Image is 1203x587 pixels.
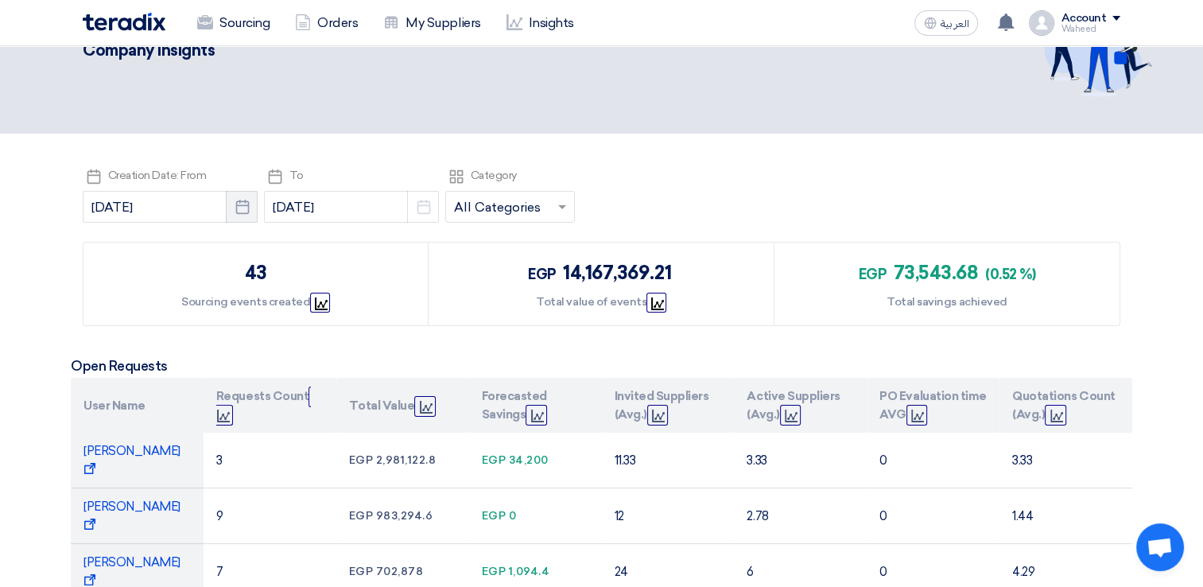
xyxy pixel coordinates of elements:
[245,259,267,287] div: 43
[471,169,517,182] span: Category
[289,169,304,182] span: To
[867,378,999,433] th: PO Evaluation time AVG
[509,453,549,467] span: 34,200
[940,18,968,29] span: العربية
[867,488,999,544] td: 0
[204,433,336,488] td: 3
[734,488,867,544] td: 2.78
[264,191,439,223] input: to
[108,169,207,182] span: Creation Date: From
[204,378,336,433] th: Requests Count
[482,509,506,523] span: egp
[894,261,979,284] span: 73,543.68
[563,261,671,284] span: 14,167,369.21
[602,378,735,433] th: Invited Suppliers (Avg.)
[999,378,1132,433] th: Quotations Count (Avg.)
[349,509,374,523] span: egp
[83,13,165,31] img: Teradix logo
[494,6,587,41] a: Insights
[887,293,1007,310] div: Total savings achieved
[282,6,371,41] a: Orders
[528,266,557,283] span: egp
[536,293,666,310] div: Total value of events
[734,433,867,488] td: 3.33
[181,293,330,310] div: Sourcing events created
[376,453,437,467] span: 2,981,122.8
[83,191,258,223] input: from
[349,565,374,578] span: egp
[985,266,1035,283] span: (0.52 %)
[1029,10,1054,36] img: profile_test.png
[71,358,1132,374] h5: Open Requests
[1044,3,1152,97] img: invite_your_team.svg
[1061,25,1120,33] div: Waheed
[482,565,506,578] span: egp
[867,433,999,488] td: 0
[1061,12,1106,25] div: Account
[602,488,735,544] td: 12
[602,433,735,488] td: 11.33
[83,444,180,476] span: [PERSON_NAME]
[482,453,506,467] span: egp
[376,509,433,523] span: 983,294.6
[336,378,469,433] th: Total Value
[469,378,602,433] th: Forecasted Savings
[349,453,374,467] span: egp
[83,500,180,532] span: [PERSON_NAME]
[509,509,517,523] span: 0
[999,488,1132,544] td: 1.44
[1136,523,1184,571] div: Open chat
[859,266,887,283] span: egp
[184,6,282,41] a: Sourcing
[376,565,424,578] span: 702,878
[734,378,867,433] th: Active Suppliers (Avg.)
[914,10,978,36] button: العربية
[371,6,493,41] a: My Suppliers
[204,488,336,544] td: 9
[71,378,204,433] th: User Name
[509,565,550,578] span: 1,094.4
[83,38,809,62] div: Company Insights
[999,433,1132,488] td: 3.33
